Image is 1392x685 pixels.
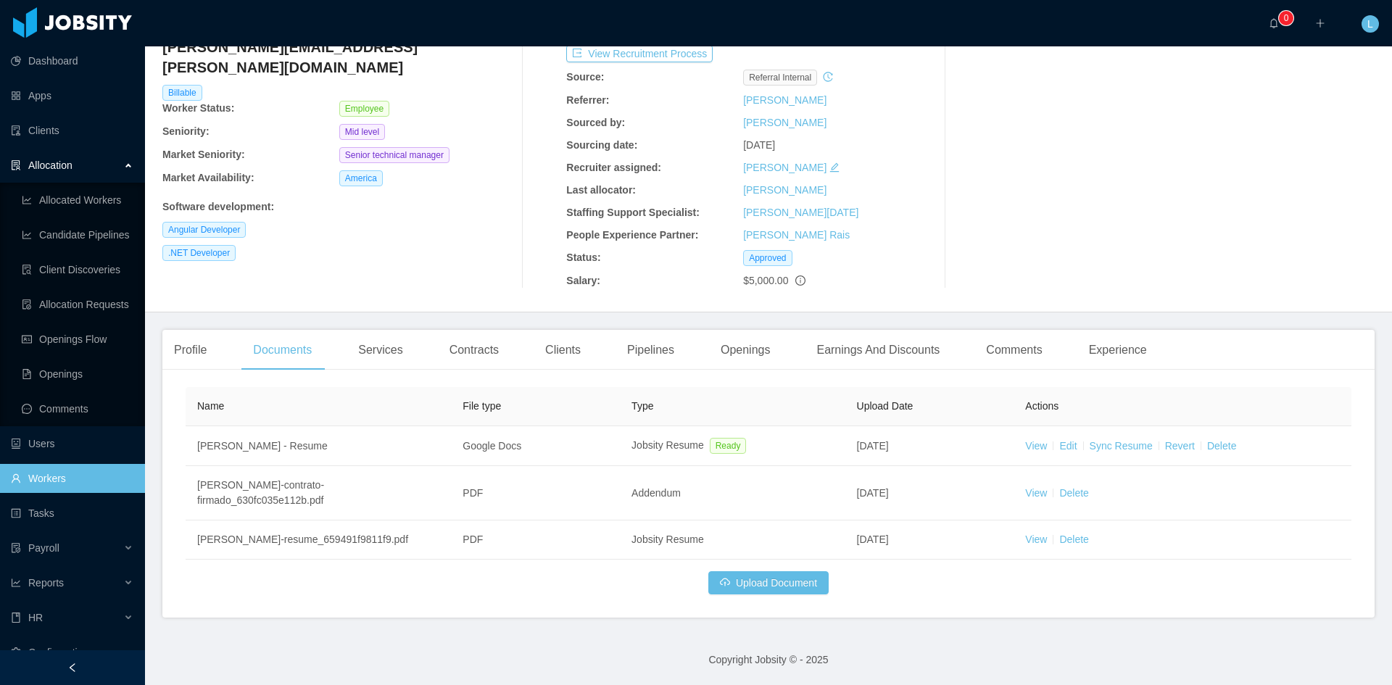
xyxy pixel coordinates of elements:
td: PDF [451,520,620,560]
a: icon: file-textOpenings [22,360,133,389]
a: icon: idcardOpenings Flow [22,325,133,354]
a: Delete [1207,440,1236,452]
a: icon: file-doneAllocation Requests [22,290,133,319]
a: icon: line-chartCandidate Pipelines [22,220,133,249]
a: icon: robotUsers [11,429,133,458]
i: icon: line-chart [11,578,21,588]
div: Experience [1077,330,1159,370]
a: icon: exportView Recruitment Process [566,48,713,59]
a: icon: auditClients [11,116,133,145]
span: Referral internal [743,70,817,86]
b: Staffing Support Specialist: [566,207,700,218]
i: icon: bell [1269,18,1279,28]
span: [DATE] [857,534,889,545]
i: icon: book [11,613,21,623]
div: Openings [709,330,782,370]
span: HR [28,612,43,623]
span: L [1367,15,1373,33]
span: Jobsity Resume [631,439,704,451]
b: Referrer: [566,94,609,106]
span: Billable [162,85,202,101]
td: [PERSON_NAME]-contrato-firmado_630fc035e112b.pdf [186,466,451,520]
span: Upload Date [857,400,913,412]
td: [PERSON_NAME] - Resume [186,426,451,466]
span: info-circle [795,275,805,286]
div: Profile [162,330,218,370]
span: Payroll [28,542,59,554]
button: icon: cloud-uploadUpload Document [708,571,829,594]
td: [PERSON_NAME]-resume_659491f9811f9.pdf [186,520,451,560]
span: File type [463,400,501,412]
footer: Copyright Jobsity © - 2025 [145,635,1392,685]
a: View [1025,440,1047,452]
sup: 0 [1279,11,1293,25]
div: Documents [241,330,323,370]
b: People Experience Partner: [566,229,698,241]
b: Status: [566,252,600,263]
i: icon: edit [829,162,840,173]
div: Contracts [438,330,510,370]
span: Reports [28,577,64,589]
span: $5,000.00 [743,275,788,286]
span: Senior technical manager [339,147,449,163]
i: icon: plus [1315,18,1325,28]
h4: [PERSON_NAME][EMAIL_ADDRESS][PERSON_NAME][DOMAIN_NAME] [162,37,516,78]
span: Addendum [631,487,681,499]
a: icon: messageComments [22,394,133,423]
b: Last allocator: [566,184,636,196]
a: [PERSON_NAME] [743,184,826,196]
span: Configuration [28,647,88,658]
a: Delete [1059,534,1088,545]
a: Edit [1059,440,1077,452]
b: Worker Status: [162,102,234,114]
a: [PERSON_NAME] [743,117,826,128]
a: icon: appstoreApps [11,81,133,110]
div: Clients [534,330,592,370]
span: Angular Developer [162,222,246,238]
span: Employee [339,101,389,117]
a: Delete [1059,487,1088,499]
a: View [1025,487,1047,499]
span: Name [197,400,224,412]
i: icon: file-protect [11,543,21,553]
span: [DATE] [857,487,889,499]
a: Sync Resume [1090,440,1153,452]
a: icon: line-chartAllocated Workers [22,186,133,215]
span: Approved [743,250,792,266]
span: Type [631,400,653,412]
b: Salary: [566,275,600,286]
b: Market Availability: [162,172,254,183]
span: America [339,170,383,186]
i: icon: setting [11,647,21,657]
b: Software development : [162,201,274,212]
span: [DATE] [857,440,889,452]
i: icon: solution [11,160,21,170]
div: Services [347,330,414,370]
span: Jobsity Resume [631,534,704,545]
span: Mid level [339,124,385,140]
b: Market Seniority: [162,149,245,160]
a: [PERSON_NAME][DATE] [743,207,858,218]
a: [PERSON_NAME] [743,94,826,106]
td: Google Docs [451,426,620,466]
b: Seniority: [162,125,210,137]
a: icon: userWorkers [11,464,133,493]
b: Recruiter assigned: [566,162,661,173]
span: .NET Developer [162,245,236,261]
span: Ready [710,438,747,454]
b: Source: [566,71,604,83]
b: Sourced by: [566,117,625,128]
td: PDF [451,466,620,520]
span: [DATE] [743,139,775,151]
i: icon: history [823,72,833,82]
b: Sourcing date: [566,139,637,151]
div: Earnings And Discounts [805,330,951,370]
a: icon: profileTasks [11,499,133,528]
span: Allocation [28,159,72,171]
div: Pipelines [616,330,686,370]
a: icon: pie-chartDashboard [11,46,133,75]
a: [PERSON_NAME] [743,162,826,173]
a: [PERSON_NAME] Rais [743,229,850,241]
span: Actions [1025,400,1058,412]
a: View [1025,534,1047,545]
